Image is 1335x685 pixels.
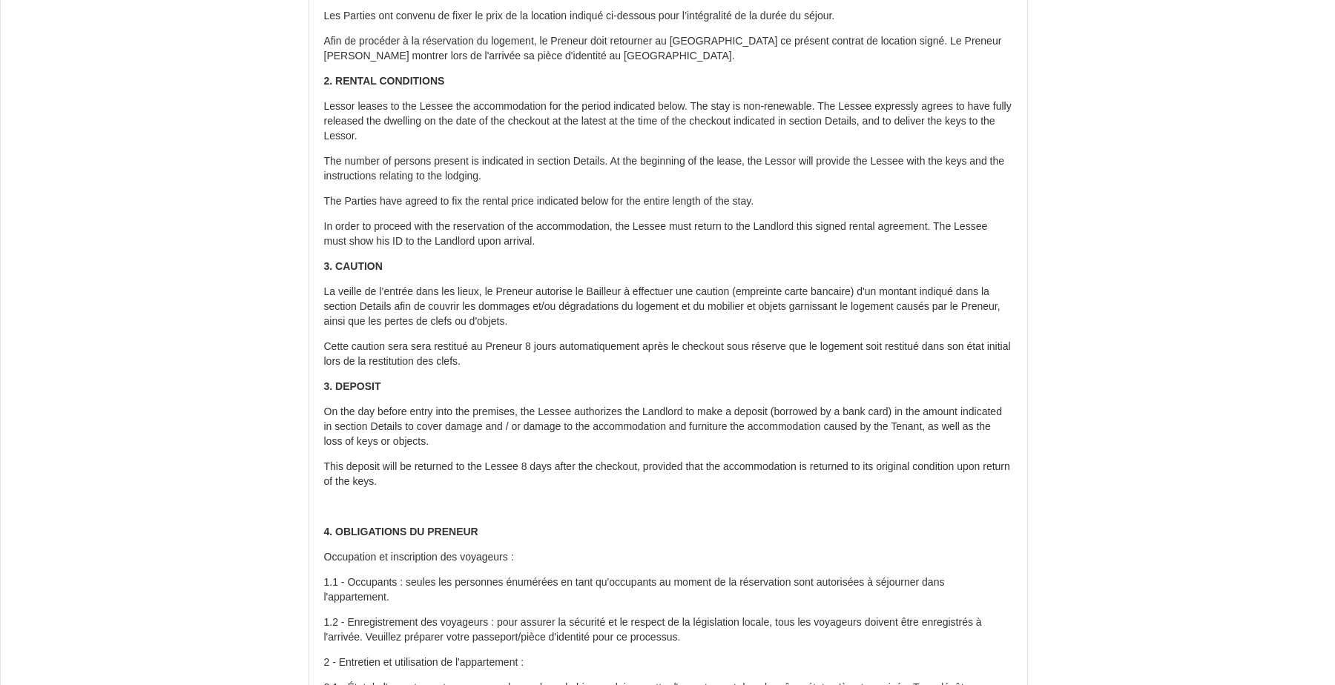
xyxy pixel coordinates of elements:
p: La veille de l’entrée dans les lieux, le Preneur autorise le Bailleur à effectuer une caution (em... [324,285,1012,329]
strong: 3. DEPOSIT [324,380,381,392]
p: The Parties have agreed to fix the rental price indicated below for the entire length of the stay. [324,194,1012,209]
p: Lessor leases to the Lessee the accommodation for the period indicated below. The stay is non-ren... [324,99,1012,144]
strong: 4. OBLIGATIONS DU PRENEUR [324,526,478,537]
p: Cette caution sera sera restitué au Preneur 8 jours automatiquement après le checkout sous réserv... [324,340,1012,369]
p: Afin de procéder à la réservation du logement, le Preneur doit retourner au [GEOGRAPHIC_DATA] ce ... [324,34,1012,64]
p: 1.1 - Occupants : seules les personnes énumérées en tant qu'occupants au moment de la réservation... [324,575,1012,605]
p: The number of persons present is indicated in section Details. At the beginning of the lease, the... [324,154,1012,184]
p: 1.2 - Enregistrement des voyageurs : pour assurer la sécurité et le respect de la législation loc... [324,615,1012,645]
p: This deposit will be returned to the Lessee 8 days after the checkout, provided that the accommod... [324,460,1012,489]
p: In order to proceed with the reservation of the accommodation, the Lessee must return to the Land... [324,219,1012,249]
strong: 2. RENTAL CONDITIONS [324,75,445,87]
p: Les Parties ont convenu de fixer le prix de la location indiqué ci-dessous pour l’intégralité de ... [324,9,1012,24]
p: On the day before entry into the premises, the Lessee authorizes the Landlord to make a deposit (... [324,405,1012,449]
strong: 3. CAUTION [324,260,383,272]
p: Occupation et inscription des voyageurs : [324,550,1012,565]
p: 2 - Entretien et utilisation de l'appartement : [324,655,1012,670]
